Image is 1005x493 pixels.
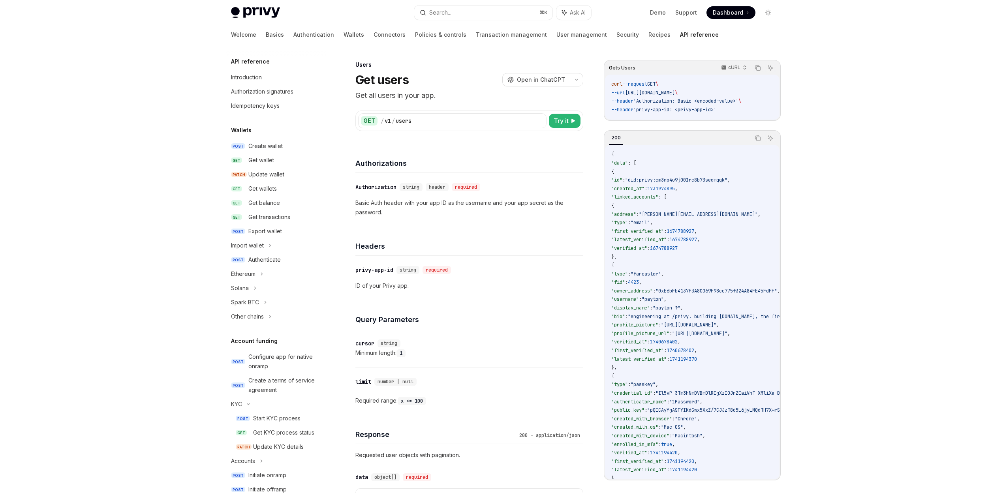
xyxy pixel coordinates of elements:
span: GET [647,81,656,87]
span: : [667,356,669,362]
span: : [647,450,650,456]
button: Copy the contents from the code block [753,133,763,143]
p: ID of your Privy app. [355,281,583,291]
h5: API reference [231,57,270,66]
a: GETGet balance [225,196,326,210]
span: string [403,184,419,190]
div: / [381,117,384,125]
span: POST [231,143,245,149]
span: : [667,399,669,405]
a: Recipes [648,25,671,44]
span: "verified_at" [611,339,647,345]
div: cursor [355,339,374,347]
span: , [777,288,780,294]
span: : [644,407,647,413]
span: , [694,347,697,354]
button: Copy the contents from the code block [753,63,763,73]
p: Basic Auth header with your app ID as the username and your app secret as the password. [355,198,583,217]
span: , [661,271,664,277]
span: "0xE6bFb4137F3A8C069F98cc775f324A84FE45FdFF" [656,288,777,294]
a: POSTExport wallet [225,224,326,238]
a: Demo [650,9,666,17]
div: Create wallet [248,141,283,151]
span: "first_verified_at" [611,347,664,354]
span: "[URL][DOMAIN_NAME]" [672,330,727,337]
a: POSTAuthenticate [225,253,326,267]
a: API reference [680,25,719,44]
span: 1741194370 [669,356,697,362]
span: ⌘ K [539,9,548,16]
span: , [758,211,761,217]
div: Get wallets [248,184,277,193]
span: "latest_verified_at" [611,467,667,473]
span: POST [231,472,245,478]
span: PATCH [236,444,252,450]
p: Get all users in your app. [355,90,583,101]
span: : [658,424,661,430]
span: "type" [611,271,628,277]
span: "address" [611,211,636,217]
div: Search... [429,8,451,17]
span: 1741194420 [669,467,697,473]
span: : [669,433,672,439]
span: }, [611,254,617,260]
a: Connectors [374,25,406,44]
a: GETGet wallet [225,153,326,167]
div: limit [355,378,371,386]
span: "pQECAyYgASFYIKdGwx5XxZ/7CJJzT8d5L6jyLNQdTH7X+rSZdPJ9Ux/QIlggRm4OcJ8F3aB5zYz3T9LxLdDfGpWvYkHgS4A8... [647,407,940,413]
a: Support [675,9,697,17]
span: , [680,305,683,311]
h4: Query Parameters [355,314,583,325]
span: 1674788927 [667,228,694,234]
img: light logo [231,7,280,18]
span: "bio" [611,313,625,320]
span: "profile_picture_url" [611,330,669,337]
span: : [628,219,631,226]
span: \ [656,81,658,87]
span: "Chrome" [675,416,697,422]
span: : [ [628,160,636,166]
span: : [644,186,647,192]
span: : [622,177,625,183]
div: Configure app for native onramp [248,352,321,371]
button: Open in ChatGPT [502,73,570,86]
span: GET [231,186,242,192]
span: GET [231,157,242,163]
div: required [452,183,480,191]
span: \ [738,98,741,104]
div: required [403,473,431,481]
span: : [672,416,675,422]
span: , [697,416,700,422]
span: : [625,279,628,285]
span: : [658,322,661,328]
span: : [667,236,669,243]
span: "[PERSON_NAME][EMAIL_ADDRESS][DOMAIN_NAME]" [639,211,758,217]
a: POSTCreate wallet [225,139,326,153]
div: privy-app-id [355,266,393,274]
div: Required range: [355,396,583,405]
span: "latest_verified_at" [611,356,667,362]
div: users [396,117,411,125]
span: header [429,184,445,190]
span: , [697,236,700,243]
span: 4423 [628,279,639,285]
a: Basics [266,25,284,44]
span: , [656,381,658,388]
span: : [639,296,642,302]
span: \ [675,90,678,96]
a: GETGet transactions [225,210,326,224]
span: : [653,288,656,294]
span: GET [231,214,242,220]
div: Authorization signatures [231,87,293,96]
span: [URL][DOMAIN_NAME] [625,90,675,96]
span: , [694,228,697,234]
button: Try it [549,114,580,128]
div: Create a terms of service agreement [248,376,321,395]
span: }, [611,364,617,371]
span: : [669,330,672,337]
span: POST [231,257,245,263]
span: object[] [374,474,396,480]
span: Ask AI [570,9,586,17]
span: { [611,169,614,175]
span: 1741194420 [667,458,694,465]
